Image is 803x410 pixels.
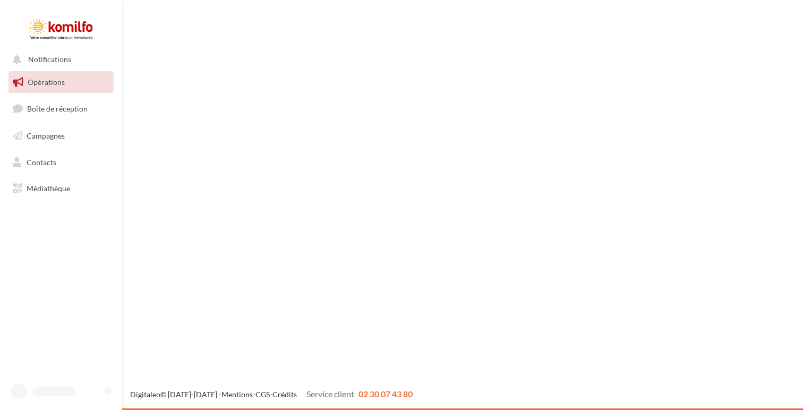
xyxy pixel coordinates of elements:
a: Campagnes [6,125,116,147]
a: CGS [255,390,270,399]
span: Campagnes [27,131,65,140]
span: Notifications [28,55,71,64]
a: Médiathèque [6,177,116,200]
a: Contacts [6,151,116,174]
a: Crédits [272,390,297,399]
a: Opérations [6,71,116,93]
a: Boîte de réception [6,97,116,120]
span: © [DATE]-[DATE] - - - [130,390,413,399]
span: 02 30 07 43 80 [358,389,413,399]
a: Digitaleo [130,390,160,399]
span: Médiathèque [27,184,70,193]
span: Opérations [28,78,65,87]
span: Boîte de réception [27,104,88,113]
span: Contacts [27,157,56,166]
span: Service client [306,389,354,399]
a: Mentions [221,390,253,399]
